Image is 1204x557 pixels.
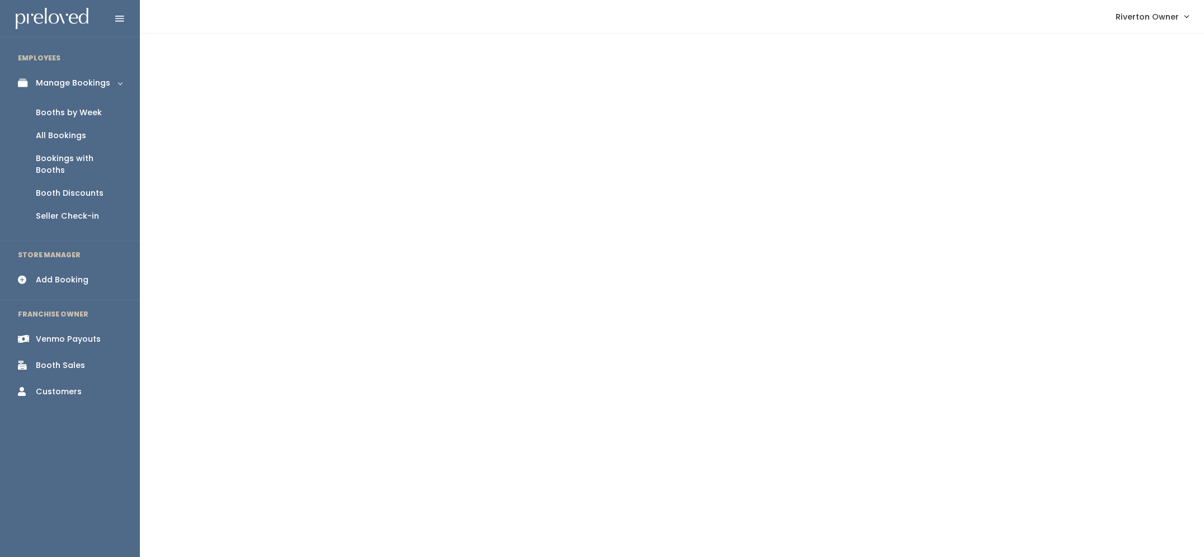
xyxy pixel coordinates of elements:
a: Riverton Owner [1104,4,1200,29]
div: Add Booking [36,274,88,286]
div: Manage Bookings [36,77,110,89]
img: preloved logo [16,8,88,30]
div: Seller Check-in [36,210,99,222]
div: Bookings with Booths [36,153,122,176]
div: Venmo Payouts [36,333,101,345]
div: Booth Sales [36,360,85,371]
div: Customers [36,386,82,398]
div: All Bookings [36,130,86,141]
div: Booths by Week [36,107,102,119]
div: Booth Discounts [36,187,104,199]
span: Riverton Owner [1116,11,1179,23]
